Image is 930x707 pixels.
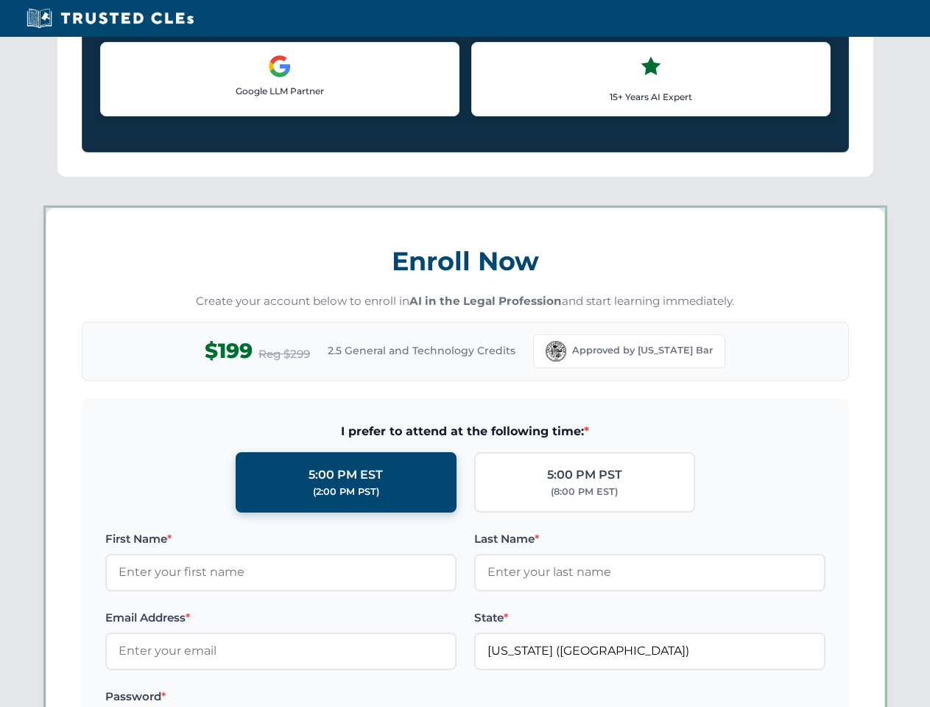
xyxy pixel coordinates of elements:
input: Enter your first name [105,554,457,591]
p: Google LLM Partner [113,84,447,98]
h3: Enroll Now [82,238,849,284]
span: I prefer to attend at the following time: [105,422,825,441]
span: 2.5 General and Technology Credits [328,342,515,359]
strong: AI in the Legal Profession [409,294,562,308]
span: Approved by [US_STATE] Bar [572,343,713,358]
span: Reg $299 [258,345,310,363]
div: 5:00 PM EST [309,465,383,485]
img: Trusted CLEs [22,7,198,29]
label: Password [105,688,457,706]
label: State [474,609,825,627]
div: (8:00 PM EST) [551,485,618,499]
div: 5:00 PM PST [547,465,622,485]
p: 15+ Years AI Expert [484,90,818,104]
div: (2:00 PM PST) [313,485,379,499]
label: First Name [105,530,457,548]
span: $199 [205,334,253,367]
label: Email Address [105,609,457,627]
label: Last Name [474,530,825,548]
input: Enter your last name [474,554,825,591]
input: Florida (FL) [474,633,825,669]
img: Google [268,54,292,78]
p: Create your account below to enroll in and start learning immediately. [82,293,849,310]
img: Florida Bar [546,341,566,362]
input: Enter your email [105,633,457,669]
